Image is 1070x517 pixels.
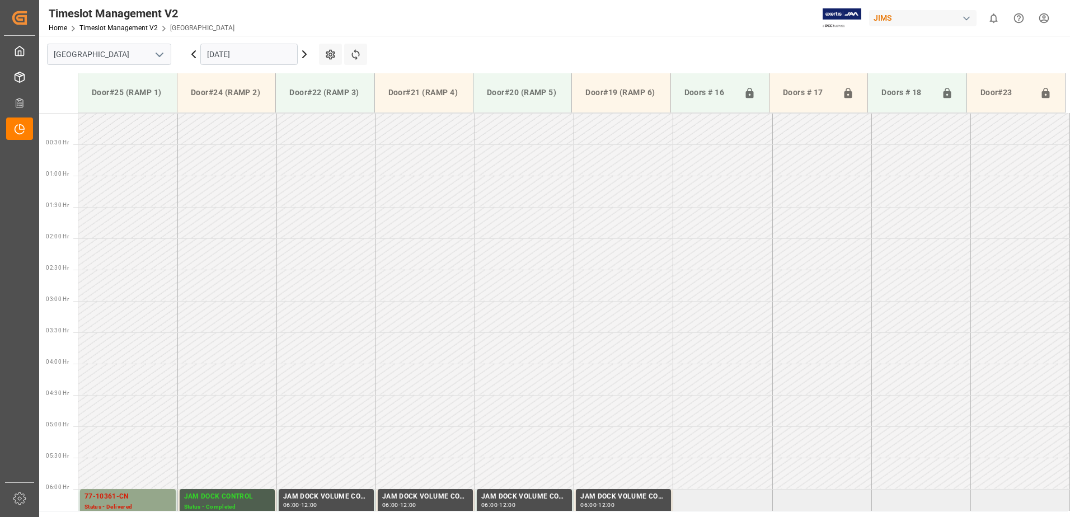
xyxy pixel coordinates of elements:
[46,233,69,239] span: 02:00 Hr
[398,502,400,507] div: -
[285,82,365,103] div: Door#22 (RAMP 3)
[481,491,567,502] div: JAM DOCK VOLUME CONTROL
[498,502,499,507] div: -
[184,502,270,512] div: Status - Completed
[46,421,69,427] span: 05:00 Hr
[184,491,270,502] div: JAM DOCK CONTROL
[299,502,301,507] div: -
[680,82,739,104] div: Doors # 16
[49,5,234,22] div: Timeslot Management V2
[382,502,398,507] div: 06:00
[877,82,936,104] div: Doors # 18
[200,44,298,65] input: DD.MM.YYYY
[151,46,167,63] button: open menu
[46,139,69,145] span: 00:30 Hr
[186,82,266,103] div: Door#24 (RAMP 2)
[382,491,468,502] div: JAM DOCK VOLUME CONTROL
[85,491,171,502] div: 77-10361-CN
[283,502,299,507] div: 06:00
[46,359,69,365] span: 04:00 Hr
[46,453,69,459] span: 05:30 Hr
[778,82,838,104] div: Doors # 17
[46,202,69,208] span: 01:30 Hr
[87,82,168,103] div: Door#25 (RAMP 1)
[581,82,661,103] div: Door#19 (RAMP 6)
[301,502,317,507] div: 12:00
[869,7,981,29] button: JIMS
[976,82,1035,104] div: Door#23
[46,296,69,302] span: 03:00 Hr
[85,502,171,512] div: Status - Delivered
[869,10,977,26] div: JIMS
[598,502,614,507] div: 12:00
[1006,6,1031,31] button: Help Center
[384,82,464,103] div: Door#21 (RAMP 4)
[46,484,69,490] span: 06:00 Hr
[580,491,667,502] div: JAM DOCK VOLUME CONTROL
[400,502,416,507] div: 12:00
[49,24,67,32] a: Home
[597,502,598,507] div: -
[46,171,69,177] span: 01:00 Hr
[482,82,562,103] div: Door#20 (RAMP 5)
[823,8,861,28] img: Exertis%20JAM%20-%20Email%20Logo.jpg_1722504956.jpg
[580,502,597,507] div: 06:00
[981,6,1006,31] button: show 0 new notifications
[79,24,158,32] a: Timeslot Management V2
[46,390,69,396] span: 04:30 Hr
[46,265,69,271] span: 02:30 Hr
[46,327,69,333] span: 03:30 Hr
[499,502,515,507] div: 12:00
[481,502,498,507] div: 06:00
[47,44,171,65] input: Type to search/select
[283,491,369,502] div: JAM DOCK VOLUME CONTROL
